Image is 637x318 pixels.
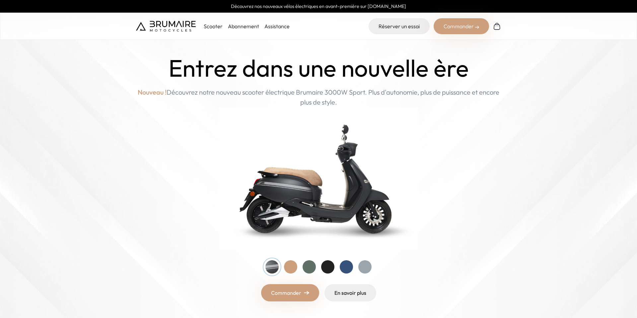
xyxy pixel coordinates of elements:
[204,22,223,30] p: Scooter
[324,284,376,301] a: En savoir plus
[434,18,489,34] div: Commander
[475,25,479,29] img: right-arrow-2.png
[136,21,196,32] img: Brumaire Motocycles
[304,291,309,295] img: right-arrow.png
[169,54,469,82] h1: Entrez dans une nouvelle ère
[264,23,290,30] a: Assistance
[493,22,501,30] img: Panier
[136,87,501,107] p: Découvrez notre nouveau scooter électrique Brumaire 3000W Sport. Plus d'autonomie, plus de puissa...
[261,284,319,301] a: Commander
[138,87,167,97] span: Nouveau !
[369,18,430,34] a: Réserver un essai
[228,23,259,30] a: Abonnement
